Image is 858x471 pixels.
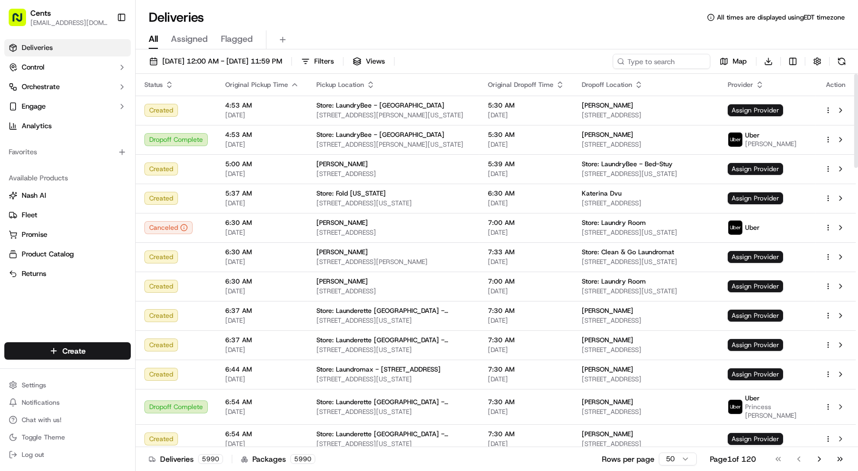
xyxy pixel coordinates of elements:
p: Welcome 👋 [11,43,198,61]
button: Fleet [4,206,131,224]
span: All [149,33,158,46]
span: [PERSON_NAME] [316,160,368,168]
span: [PERSON_NAME] [34,198,88,206]
span: [DATE] [488,439,564,448]
span: Toggle Theme [22,433,65,442]
span: [STREET_ADDRESS] [316,287,471,296]
span: Assign Provider [728,251,783,263]
span: Store: Clean & Go Laundromat [582,248,674,256]
span: Uber [745,394,760,403]
button: Chat with us! [4,412,131,428]
span: 7:30 AM [488,430,564,438]
span: [DATE] [225,316,299,325]
span: 7:30 AM [488,365,564,374]
span: [DATE] [225,407,299,416]
div: 📗 [11,244,20,253]
span: Store: LaundryBee - [GEOGRAPHIC_DATA] [316,101,444,110]
span: 6:30 AM [225,277,299,286]
span: Assign Provider [728,104,783,116]
span: 6:37 AM [225,306,299,315]
div: 5990 [290,454,315,464]
img: uber-new-logo.jpeg [728,133,742,147]
span: [DATE] [96,198,118,206]
span: Original Dropoff Time [488,80,554,89]
span: • [90,168,94,177]
span: Pickup Location [316,80,364,89]
span: Assign Provider [728,280,783,292]
span: Dropoff Location [582,80,632,89]
span: [PERSON_NAME] [316,277,368,286]
span: Knowledge Base [22,243,83,254]
span: [PERSON_NAME] [745,140,797,148]
h1: Deliveries [149,9,204,26]
span: [STREET_ADDRESS] [582,316,711,325]
img: Grace Nketiah [11,158,28,175]
span: [PERSON_NAME] [316,218,368,227]
a: Product Catalog [9,249,126,259]
span: Product Catalog [22,249,74,259]
span: [PERSON_NAME] [34,168,88,177]
span: [EMAIL_ADDRESS][DOMAIN_NAME] [30,18,108,27]
span: Settings [22,381,46,390]
button: Cents[EMAIL_ADDRESS][DOMAIN_NAME] [4,4,112,30]
span: [DATE] [488,199,564,208]
span: Log out [22,450,44,459]
div: Deliveries [149,454,223,464]
span: 7:30 AM [488,336,564,344]
span: Katerina Dvu [582,189,621,198]
span: Filters [314,56,334,66]
button: Control [4,59,131,76]
span: [DATE] [225,199,299,208]
a: Deliveries [4,39,131,56]
span: [DATE] 12:00 AM - [DATE] 11:59 PM [162,56,282,66]
span: [STREET_ADDRESS][PERSON_NAME][US_STATE] [316,111,471,120]
button: Notifications [4,395,131,410]
span: [PERSON_NAME] [582,365,633,374]
img: uber-new-logo.jpeg [728,221,742,235]
span: [STREET_ADDRESS] [582,375,711,384]
button: Map [715,54,752,69]
img: 1736555255976-a54dd68f-1ca7-489b-9aae-adbdc363a1c4 [22,169,30,178]
button: Nash AI [4,187,131,204]
a: 📗Knowledge Base [7,238,87,258]
span: [DATE] [488,316,564,325]
img: 1736555255976-a54dd68f-1ca7-489b-9aae-adbdc363a1c4 [22,198,30,207]
div: 5990 [198,454,223,464]
span: 7:33 AM [488,248,564,256]
span: Store: LaundryBee - [GEOGRAPHIC_DATA] [316,130,444,139]
span: [STREET_ADDRESS] [582,140,711,149]
span: • [90,198,94,206]
span: 5:30 AM [488,101,564,110]
span: [PERSON_NAME] [582,306,633,315]
span: [STREET_ADDRESS] [582,199,711,208]
span: Provider [728,80,753,89]
span: Assign Provider [728,339,783,351]
span: Store: Launderette [GEOGRAPHIC_DATA] - [GEOGRAPHIC_DATA] [316,398,471,406]
span: 6:30 AM [488,189,564,198]
span: Fleet [22,210,37,220]
span: 7:30 AM [488,398,564,406]
span: 6:37 AM [225,336,299,344]
span: [DATE] [488,140,564,149]
div: Action [824,80,847,89]
span: Status [144,80,163,89]
span: 7:30 AM [488,306,564,315]
span: [STREET_ADDRESS] [316,228,471,237]
span: [PERSON_NAME] [582,398,633,406]
span: [PERSON_NAME] [582,101,633,110]
span: 5:00 AM [225,160,299,168]
img: Nash [11,11,33,33]
button: Canceled [144,221,193,234]
span: Assign Provider [728,433,783,445]
span: [DATE] [488,258,564,266]
span: [PERSON_NAME] [316,248,368,256]
button: [DATE] 12:00 AM - [DATE] 11:59 PM [144,54,287,69]
button: Create [4,342,131,360]
span: Chat with us! [22,416,61,424]
span: 6:30 AM [225,218,299,227]
button: Filters [296,54,339,69]
span: Store: LaundryBee - Bed-Stuy [582,160,672,168]
span: [STREET_ADDRESS][US_STATE] [582,287,711,296]
span: [STREET_ADDRESS][US_STATE] [316,375,471,384]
